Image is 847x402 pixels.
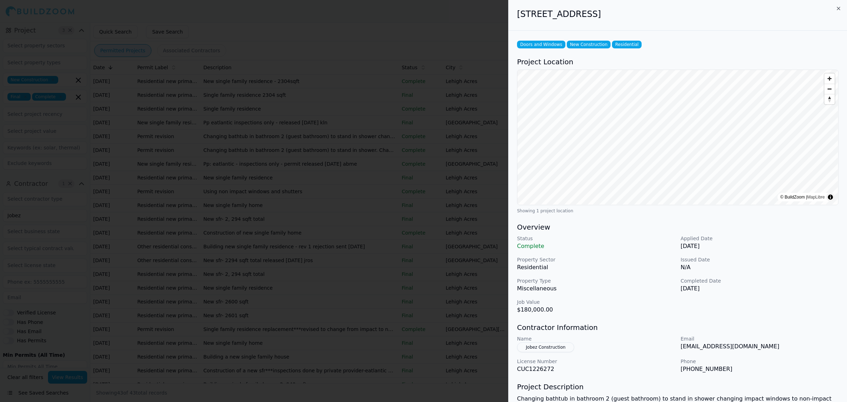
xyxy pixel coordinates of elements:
[517,358,675,365] p: License Number
[517,57,839,67] h3: Project Location
[681,358,839,365] p: Phone
[681,277,839,284] p: Completed Date
[824,73,835,84] button: Zoom in
[517,382,839,392] h3: Project Description
[517,342,574,352] button: Jobez Construction
[517,41,565,48] span: Doors and Windows
[681,284,839,293] p: [DATE]
[517,323,839,332] h3: Contractor Information
[517,242,675,250] p: Complete
[681,365,839,373] p: [PHONE_NUMBER]
[681,263,839,272] p: N/A
[681,335,839,342] p: Email
[517,298,675,306] p: Job Value
[517,277,675,284] p: Property Type
[824,84,835,94] button: Zoom out
[517,284,675,293] p: Miscellaneous
[807,195,825,200] a: MapLibre
[681,242,839,250] p: [DATE]
[567,41,611,48] span: New Construction
[517,208,839,214] div: Showing 1 project location
[517,263,675,272] p: Residential
[780,194,825,201] div: © BuildZoom |
[517,235,675,242] p: Status
[681,256,839,263] p: Issued Date
[517,222,839,232] h3: Overview
[681,342,839,351] p: [EMAIL_ADDRESS][DOMAIN_NAME]
[612,41,642,48] span: Residential
[517,70,838,205] canvas: Map
[681,235,839,242] p: Applied Date
[517,335,675,342] p: Name
[826,193,835,201] summary: Toggle attribution
[517,256,675,263] p: Property Sector
[517,365,675,373] p: CUC1226272
[824,94,835,104] button: Reset bearing to north
[517,306,675,314] p: $180,000.00
[517,8,839,20] h2: [STREET_ADDRESS]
